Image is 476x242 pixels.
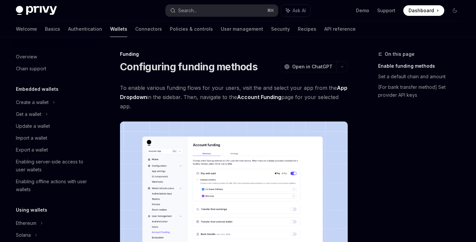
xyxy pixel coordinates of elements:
[11,63,95,75] a: Chain support
[68,21,102,37] a: Authentication
[356,7,369,14] a: Demo
[120,61,258,73] h1: Configuring funding methods
[378,71,465,82] a: Set a default chain and amount
[403,5,444,16] a: Dashboard
[16,158,91,174] div: Enabling server-side access to user wallets
[450,5,460,16] button: Toggle dark mode
[16,134,47,142] div: Import a wallet
[16,178,91,193] div: Enabling offline actions with user wallets
[16,110,41,118] div: Get a wallet
[16,219,36,227] div: Ethereum
[16,98,49,106] div: Create a wallet
[178,7,197,15] div: Search...
[110,21,127,37] a: Wallets
[166,5,278,17] button: Search...⌘K
[271,21,290,37] a: Security
[120,51,348,57] div: Funding
[16,85,59,93] h5: Embedded wallets
[267,8,274,13] span: ⌘ K
[378,82,465,100] a: [For bank transfer method] Set provider API keys
[135,21,162,37] a: Connectors
[237,94,281,101] a: Account Funding
[280,61,337,72] button: Open in ChatGPT
[11,176,95,195] a: Enabling offline actions with user wallets
[11,132,95,144] a: Import a wallet
[292,63,333,70] span: Open in ChatGPT
[11,120,95,132] a: Update a wallet
[385,50,415,58] span: On this page
[16,231,31,239] div: Solana
[120,83,348,111] span: To enable various funding flows for your users, visit the and select your app from the in the sid...
[298,21,316,37] a: Recipes
[16,53,37,61] div: Overview
[170,21,213,37] a: Policies & controls
[16,146,48,154] div: Export a wallet
[45,21,60,37] a: Basics
[16,122,50,130] div: Update a wallet
[378,61,465,71] a: Enable funding methods
[293,7,306,14] span: Ask AI
[324,21,356,37] a: API reference
[16,6,57,15] img: dark logo
[281,5,310,17] button: Ask AI
[11,144,95,156] a: Export a wallet
[409,7,434,14] span: Dashboard
[377,7,395,14] a: Support
[221,21,263,37] a: User management
[11,156,95,176] a: Enabling server-side access to user wallets
[16,206,47,214] h5: Using wallets
[16,21,37,37] a: Welcome
[16,65,46,73] div: Chain support
[11,51,95,63] a: Overview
